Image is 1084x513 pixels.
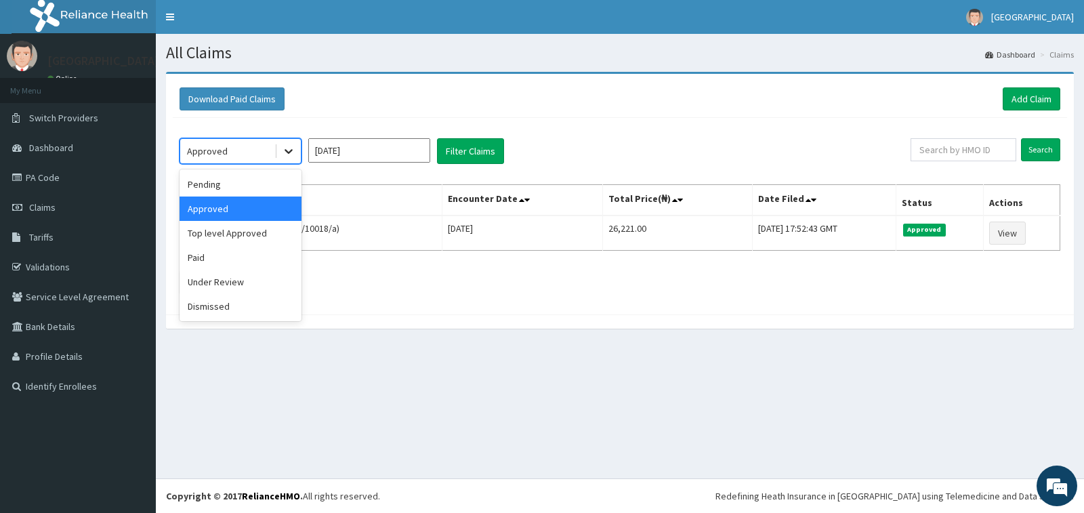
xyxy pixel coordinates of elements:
td: 26,221.00 [603,216,752,251]
button: Filter Claims [437,138,504,164]
th: Total Price(₦) [603,185,752,216]
h1: All Claims [166,44,1074,62]
td: [DATE] 17:52:43 GMT [752,216,896,251]
a: Online [47,74,80,83]
div: Approved [180,197,301,221]
img: d_794563401_company_1708531726252_794563401 [25,68,55,102]
input: Select Month and Year [308,138,430,163]
div: Redefining Heath Insurance in [GEOGRAPHIC_DATA] using Telemedicine and Data Science! [715,489,1074,503]
td: [PERSON_NAME] NTYEM (SMP/10018/a) [180,216,442,251]
a: View [989,222,1026,245]
div: Top level Approved [180,221,301,245]
span: Switch Providers [29,112,98,124]
div: Pending [180,172,301,197]
div: Under Review [180,270,301,294]
input: Search [1021,138,1060,161]
div: Chat with us now [70,76,228,94]
a: Add Claim [1003,87,1060,110]
div: Minimize live chat window [222,7,255,39]
a: Dashboard [985,49,1035,60]
img: User Image [7,41,37,71]
a: RelianceHMO [242,490,300,502]
span: Dashboard [29,142,73,154]
li: Claims [1037,49,1074,60]
th: Date Filed [752,185,896,216]
footer: All rights reserved. [156,478,1084,513]
div: Dismissed [180,294,301,319]
span: Tariffs [29,231,54,243]
button: Download Paid Claims [180,87,285,110]
textarea: Type your message and hit 'Enter' [7,370,258,417]
strong: Copyright © 2017 . [166,490,303,502]
span: We're online! [79,171,187,308]
img: User Image [966,9,983,26]
span: Claims [29,201,56,213]
p: [GEOGRAPHIC_DATA] [47,55,159,67]
th: Encounter Date [442,185,603,216]
div: Approved [187,144,228,158]
th: Status [896,185,984,216]
th: Name [180,185,442,216]
span: Approved [903,224,946,236]
th: Actions [984,185,1060,216]
td: [DATE] [442,216,603,251]
div: Paid [180,245,301,270]
input: Search by HMO ID [911,138,1017,161]
span: [GEOGRAPHIC_DATA] [991,11,1074,23]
